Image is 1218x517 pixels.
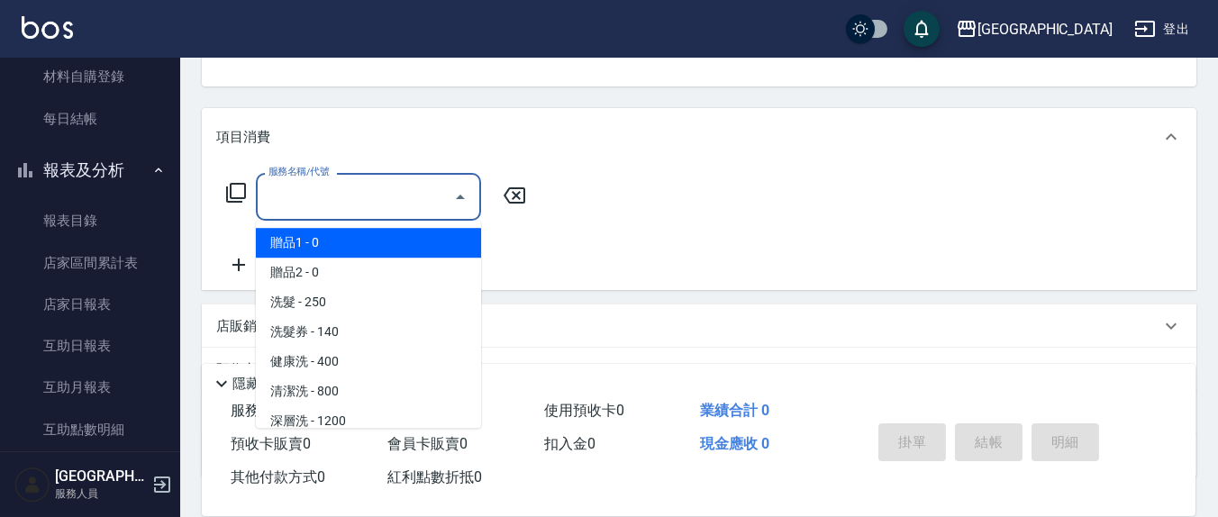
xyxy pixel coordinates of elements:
[202,108,1196,166] div: 項目消費
[7,242,173,284] a: 店家區間累計表
[14,467,50,503] img: Person
[256,228,481,258] span: 贈品1 - 0
[1127,13,1196,46] button: 登出
[7,56,173,97] a: 材料自購登錄
[7,325,173,367] a: 互助日報表
[544,402,624,419] span: 使用預收卡 0
[7,450,173,492] a: 互助業績報表
[202,348,1196,391] div: 預收卡販賣
[7,147,173,194] button: 報表及分析
[231,468,325,485] span: 其他付款方式 0
[387,435,468,452] span: 會員卡販賣 0
[7,409,173,450] a: 互助點數明細
[977,18,1113,41] div: [GEOGRAPHIC_DATA]
[256,258,481,287] span: 贈品2 - 0
[446,183,475,212] button: Close
[387,468,482,485] span: 紅利點數折抵 0
[55,485,147,502] p: 服務人員
[256,406,481,436] span: 深層洗 - 1200
[7,367,173,408] a: 互助月報表
[268,165,329,178] label: 服務名稱/代號
[202,304,1196,348] div: 店販銷售
[231,435,311,452] span: 預收卡販賣 0
[7,200,173,241] a: 報表目錄
[256,347,481,376] span: 健康洗 - 400
[256,287,481,317] span: 洗髮 - 250
[55,467,147,485] h5: [GEOGRAPHIC_DATA]
[949,11,1120,48] button: [GEOGRAPHIC_DATA]
[7,98,173,140] a: 每日結帳
[904,11,940,47] button: save
[216,128,270,147] p: 項目消費
[700,402,769,419] span: 業績合計 0
[7,284,173,325] a: 店家日報表
[216,360,284,379] p: 預收卡販賣
[256,317,481,347] span: 洗髮券 - 140
[700,435,769,452] span: 現金應收 0
[22,16,73,39] img: Logo
[231,402,296,419] span: 服務消費 0
[256,376,481,406] span: 清潔洗 - 800
[216,317,270,336] p: 店販銷售
[544,435,595,452] span: 扣入金 0
[232,375,314,394] p: 隱藏業績明細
